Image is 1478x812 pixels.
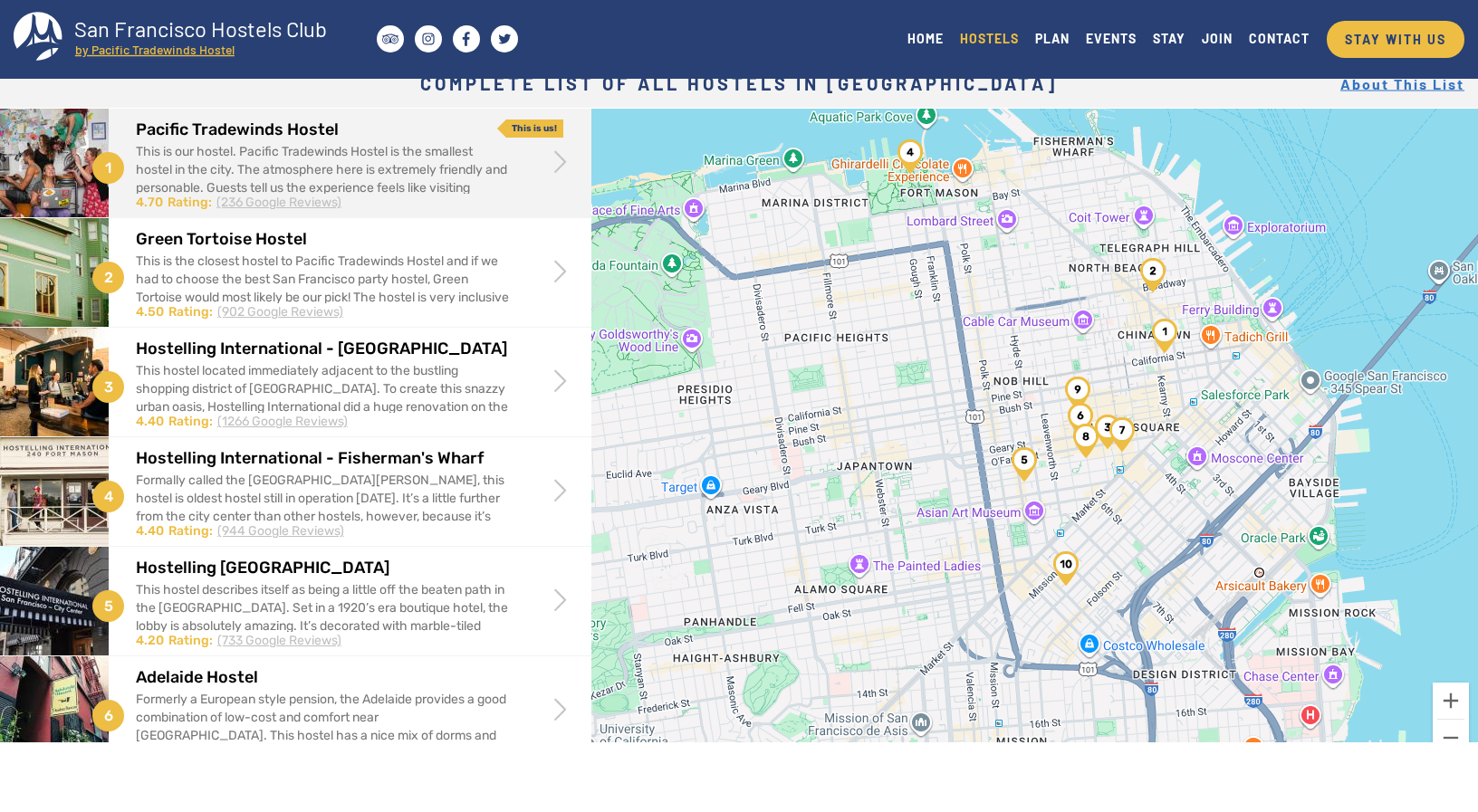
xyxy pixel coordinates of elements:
[92,590,124,622] span: 5
[168,741,213,759] div: Rating:
[168,194,212,212] div: Rating:
[217,303,343,321] div: (902 Google Reviews)
[136,581,510,672] div: This hostel describes itself as being a little off the beaten path in the [GEOGRAPHIC_DATA]. Set ...
[1340,75,1464,92] a: About This List
[136,559,510,578] h2: Hostelling [GEOGRAPHIC_DATA]
[1433,683,1469,719] button: Zoom in
[136,303,164,321] div: 4.50
[217,632,341,650] div: (733 Google Reviews)
[136,472,510,562] div: Formally called the [GEOGRAPHIC_DATA][PERSON_NAME], this hostel is oldest hostel still in operati...
[92,152,124,184] span: 1
[1065,377,1090,411] div: Amsterdam Hostel
[1027,26,1078,51] a: PLAN
[897,139,923,174] div: Hostelling International - Fisherman&#039;s Wharf
[1140,258,1166,292] div: Green Tortoise Hostel
[136,632,164,650] div: 4.20
[136,413,164,431] div: 4.40
[217,522,344,540] div: (944 Google Reviews)
[899,26,952,51] a: HOME
[1152,319,1177,353] div: Pacific Tradewinds Hostel
[92,262,124,293] span: 2
[75,42,235,57] tspan: by Pacific Tradewinds Hostel
[1012,447,1037,482] div: Hostelling International - City Center
[168,632,213,650] div: Rating:
[1068,403,1093,437] div: Adelaide Hostel
[92,700,124,731] span: 6
[74,15,327,42] tspan: San Francisco Hostels Club
[136,522,164,540] div: 4.40
[1073,424,1099,458] div: Orange Village Hostel
[136,340,510,358] h2: Hostelling International - [GEOGRAPHIC_DATA]
[1095,415,1120,449] div: Hostelling International - Downtown
[136,741,164,759] div: 4.00
[1053,551,1079,586] div: European Hostel
[1109,417,1135,452] div: Pod Room
[216,194,341,212] div: (236 Google Reviews)
[1241,26,1318,51] a: CONTACT
[168,303,213,321] div: Rating:
[217,741,342,759] div: (603 Google Reviews)
[92,481,124,512] span: 4
[1194,26,1241,51] a: JOIN
[1433,720,1469,756] button: Zoom out
[136,194,163,212] div: 4.70
[136,362,510,471] div: This hostel located immediately adjacent to the bustling shopping district of [GEOGRAPHIC_DATA]. ...
[136,253,510,343] div: This is the closest hostel to Pacific Tradewinds Hostel and if we had to choose the best San Fran...
[168,413,213,431] div: Rating:
[136,450,510,468] h2: Hostelling International - Fisherman's Wharf
[136,691,510,799] div: Formerly a European style pension, the Adelaide provides a good combination of low-cost and comfo...
[217,413,348,431] div: (1266 Google Reviews)
[136,231,510,249] h2: Green Tortoise Hostel
[1078,26,1145,51] a: EVENTS
[92,371,124,403] span: 3
[952,26,1027,51] a: HOSTELS
[168,522,213,540] div: Rating:
[1145,26,1194,51] a: STAY
[1327,21,1464,58] a: STAY WITH US
[136,143,510,234] div: This is our hostel. Pacific Tradewinds Hostel is the smallest hostel in the city. The atmosphere ...
[14,12,344,66] a: San Francisco Hostels Club by Pacific Tradewinds Hostel
[136,669,510,687] h2: Adelaide Hostel
[136,121,510,139] h2: Pacific Tradewinds Hostel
